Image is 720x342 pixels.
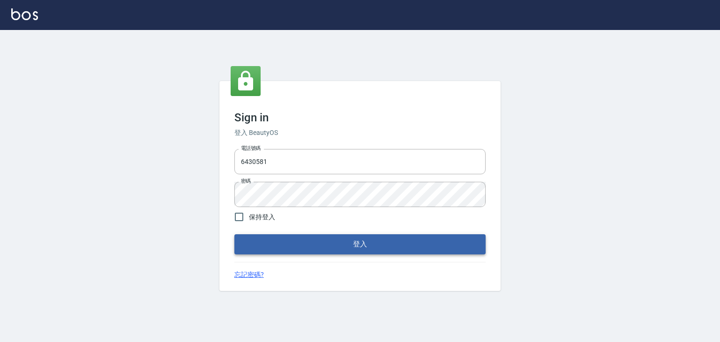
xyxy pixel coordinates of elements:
label: 密碼 [241,178,251,185]
label: 電話號碼 [241,145,261,152]
button: 登入 [234,234,486,254]
img: Logo [11,8,38,20]
span: 保持登入 [249,212,275,222]
h6: 登入 BeautyOS [234,128,486,138]
h3: Sign in [234,111,486,124]
a: 忘記密碼? [234,270,264,280]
